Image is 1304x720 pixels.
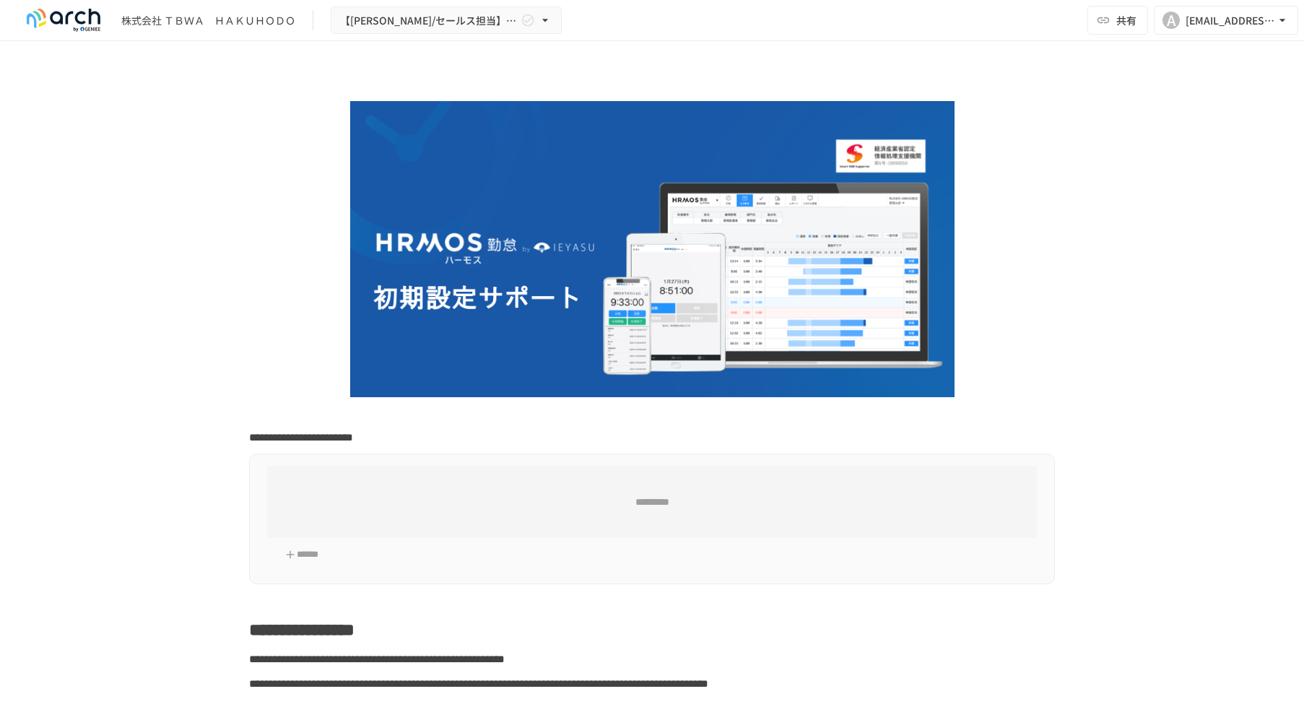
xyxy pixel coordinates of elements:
[350,101,955,397] img: GdztLVQAPnGLORo409ZpmnRQckwtTrMz8aHIKJZF2AQ
[1186,12,1275,30] div: [EMAIL_ADDRESS][DOMAIN_NAME]
[1162,12,1180,29] div: A
[1116,12,1136,28] span: 共有
[1087,6,1148,35] button: 共有
[340,12,518,30] span: 【[PERSON_NAME]/セールス担当】株式会社 ＴＢＷＡ ＨＡＫＵＨＯＤＯ様_初期設定サポート
[121,13,295,28] div: 株式会社 ＴＢＷＡ ＨＡＫＵＨＯＤＯ
[1154,6,1298,35] button: A[EMAIL_ADDRESS][DOMAIN_NAME]
[17,9,110,32] img: logo-default@2x-9cf2c760.svg
[331,6,562,35] button: 【[PERSON_NAME]/セールス担当】株式会社 ＴＢＷＡ ＨＡＫＵＨＯＤＯ様_初期設定サポート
